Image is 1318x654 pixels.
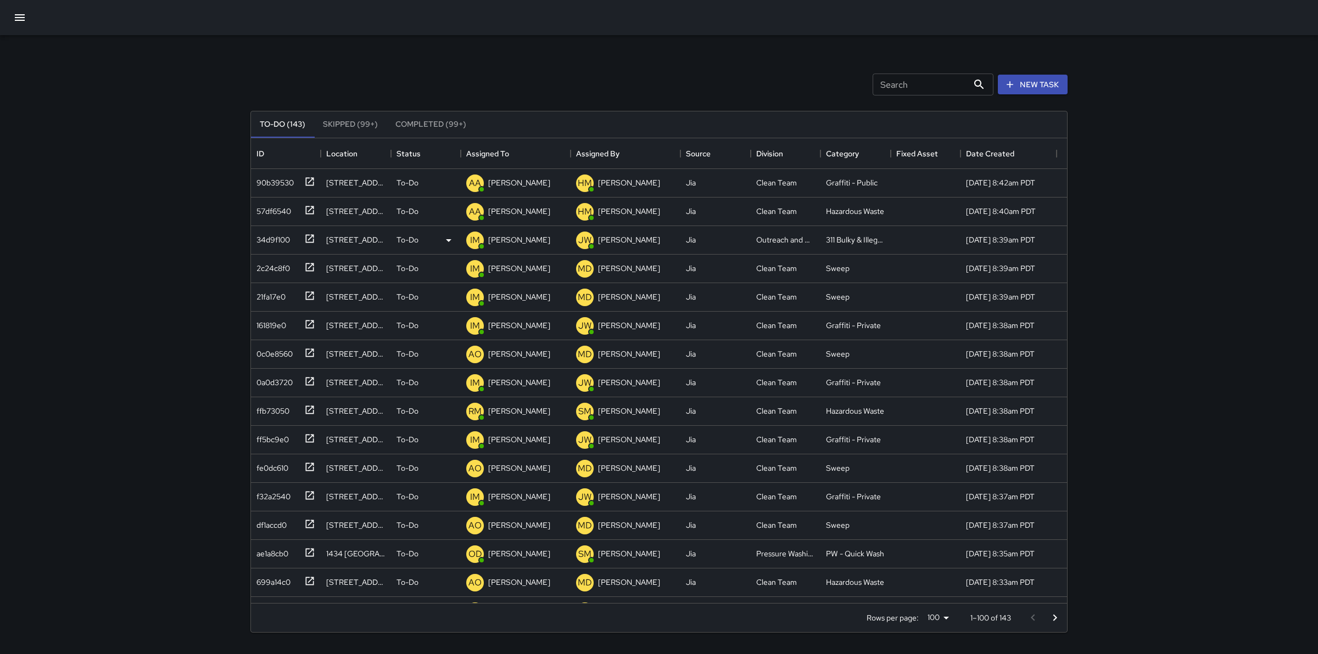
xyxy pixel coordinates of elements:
[488,291,550,302] p: [PERSON_NAME]
[488,548,550,559] p: [PERSON_NAME]
[867,612,919,623] p: Rows per page:
[966,491,1035,502] div: 8/28/2025, 8:37am PDT
[578,405,591,418] p: SM
[826,377,881,388] div: Graffiti - Private
[468,519,482,532] p: AO
[598,577,660,588] p: [PERSON_NAME]
[686,434,696,445] div: Jia
[468,405,482,418] p: RM
[756,463,797,473] div: Clean Team
[578,576,592,589] p: MD
[252,430,289,445] div: ff5bc9e0
[756,491,797,502] div: Clean Team
[326,434,385,445] div: 27 Van Ness Avenue
[686,234,696,245] div: Jia
[252,601,289,616] div: 2cfecab0
[488,177,550,188] p: [PERSON_NAME]
[756,434,797,445] div: Clean Team
[396,548,418,559] p: To-Do
[252,173,294,188] div: 90b39530
[598,177,660,188] p: [PERSON_NAME]
[598,520,660,531] p: [PERSON_NAME]
[396,206,418,217] p: To-Do
[826,348,850,359] div: Sweep
[326,491,385,502] div: 25 Van Ness Avenue
[756,320,797,331] div: Clean Team
[756,263,797,274] div: Clean Team
[970,612,1011,623] p: 1–100 of 143
[966,291,1035,302] div: 8/28/2025, 8:39am PDT
[251,111,314,138] button: To-Do (143)
[966,177,1035,188] div: 8/28/2025, 8:42am PDT
[252,487,291,502] div: f32a2540
[578,177,592,190] p: HM
[488,405,550,416] p: [PERSON_NAME]
[598,206,660,217] p: [PERSON_NAME]
[826,291,850,302] div: Sweep
[470,376,480,390] p: IM
[966,348,1035,359] div: 8/28/2025, 8:38am PDT
[396,234,418,245] p: To-Do
[891,138,960,169] div: Fixed Asset
[826,234,885,245] div: 311 Bulky & Illegal Dumping
[826,177,878,188] div: Graffiti - Public
[396,434,418,445] p: To-Do
[396,348,418,359] p: To-Do
[923,610,953,625] div: 100
[686,463,696,473] div: Jia
[966,377,1035,388] div: 8/28/2025, 8:38am PDT
[396,291,418,302] p: To-Do
[756,234,815,245] div: Outreach and Hospitality
[598,405,660,416] p: [PERSON_NAME]
[686,348,696,359] div: Jia
[578,519,592,532] p: MD
[686,263,696,274] div: Jia
[326,377,385,388] div: 27 Van Ness Avenue
[252,315,286,331] div: 161819e0
[680,138,750,169] div: Source
[396,263,418,274] p: To-Do
[488,520,550,531] p: [PERSON_NAME]
[326,463,385,473] div: 170 Fell Street
[756,377,797,388] div: Clean Team
[966,577,1035,588] div: 8/28/2025, 8:33am PDT
[578,548,591,561] p: SM
[469,177,481,190] p: AA
[326,320,385,331] div: 35 Van Ness Avenue
[252,572,291,588] div: 699a14c0
[826,520,850,531] div: Sweep
[396,138,421,169] div: Status
[896,138,938,169] div: Fixed Asset
[756,291,797,302] div: Clean Team
[468,348,482,361] p: AO
[326,520,385,531] div: 135 Van Ness Avenue
[396,491,418,502] p: To-Do
[686,291,696,302] div: Jia
[396,320,418,331] p: To-Do
[686,138,711,169] div: Source
[960,138,1057,169] div: Date Created
[326,405,385,416] div: 1425 Market Street
[598,320,660,331] p: [PERSON_NAME]
[598,491,660,502] p: [PERSON_NAME]
[396,377,418,388] p: To-Do
[470,262,480,275] p: IM
[756,520,797,531] div: Clean Team
[396,177,418,188] p: To-Do
[488,348,550,359] p: [PERSON_NAME]
[578,262,592,275] p: MD
[966,463,1035,473] div: 8/28/2025, 8:38am PDT
[826,463,850,473] div: Sweep
[252,544,288,559] div: ae1a8cb0
[461,138,571,169] div: Assigned To
[576,138,619,169] div: Assigned By
[252,401,289,416] div: ffb73050
[468,576,482,589] p: AO
[578,319,591,332] p: JW
[488,206,550,217] p: [PERSON_NAME]
[252,458,288,473] div: fe0dc610
[598,548,660,559] p: [PERSON_NAME]
[686,520,696,531] div: Jia
[252,344,293,359] div: 0c0e8560
[470,490,480,504] p: IM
